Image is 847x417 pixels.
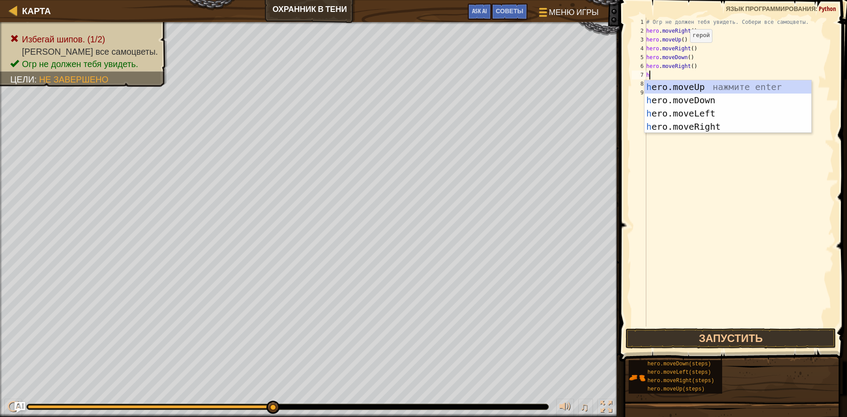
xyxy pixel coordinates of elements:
[10,33,158,45] li: Избегай шипов.
[632,18,646,26] div: 1
[632,79,646,88] div: 8
[726,4,816,13] span: Язык программирования
[632,71,646,79] div: 7
[22,59,138,69] span: Огр не должен тебя увидеть.
[632,26,646,35] div: 2
[648,378,714,384] span: hero.moveRight(steps)
[22,5,51,17] span: Карта
[549,7,599,18] span: Меню игры
[580,400,589,413] span: ♫
[15,402,25,413] button: Ask AI
[10,58,158,70] li: Огр не должен тебя увидеть.
[819,4,836,13] span: Python
[693,32,710,39] code: герой
[648,361,711,367] span: hero.moveDown(steps)
[578,399,593,417] button: ♫
[648,386,705,392] span: hero.moveUp(steps)
[632,88,646,97] div: 9
[816,4,819,13] span: :
[472,7,487,15] span: Ask AI
[626,328,836,349] button: Запустить
[10,45,158,58] li: Собери все самоцветы.
[632,53,646,62] div: 5
[10,75,34,84] span: Цели
[629,369,645,386] img: portrait.png
[4,399,22,417] button: Ctrl + P: Pause
[556,399,574,417] button: Регулировать громкость
[632,35,646,44] div: 3
[22,47,158,56] span: [PERSON_NAME] все самоцветы.
[39,75,109,84] span: Не завершено
[468,4,491,20] button: Ask AI
[597,399,615,417] button: Переключить полноэкранный режим
[632,44,646,53] div: 4
[22,34,105,44] span: Избегай шипов. (1/2)
[496,7,523,15] span: Советы
[648,369,711,376] span: hero.moveLeft(steps)
[34,75,39,84] span: :
[18,5,51,17] a: Карта
[632,62,646,71] div: 6
[532,4,604,24] button: Меню игры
